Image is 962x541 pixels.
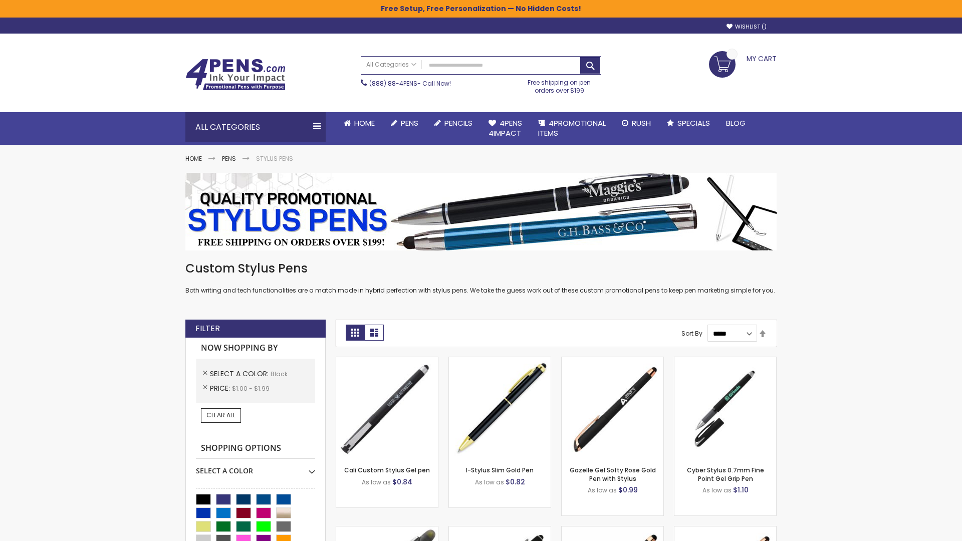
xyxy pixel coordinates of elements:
[336,112,383,134] a: Home
[271,370,288,378] span: Black
[232,384,270,393] span: $1.00 - $1.99
[210,369,271,379] span: Select A Color
[185,173,777,250] img: Stylus Pens
[210,383,232,393] span: Price
[336,526,438,534] a: Souvenir® Jalan Highlighter Stylus Pen Combo-Black
[733,485,749,495] span: $1.10
[632,118,651,128] span: Rush
[206,411,235,419] span: Clear All
[185,260,777,295] div: Both writing and tech functionalities are a match made in hybrid perfection with stylus pens. We ...
[618,485,638,495] span: $0.99
[562,357,663,365] a: Gazelle Gel Softy Rose Gold Pen with Stylus-Black
[392,477,412,487] span: $0.84
[449,357,551,459] img: I-Stylus Slim Gold-Black
[361,57,421,73] a: All Categories
[466,466,534,474] a: I-Stylus Slim Gold Pen
[185,59,286,91] img: 4Pens Custom Pens and Promotional Products
[538,118,606,138] span: 4PROMOTIONAL ITEMS
[256,154,293,163] strong: Stylus Pens
[362,478,391,486] span: As low as
[726,118,746,128] span: Blog
[366,61,416,69] span: All Categories
[727,23,767,31] a: Wishlist
[449,526,551,534] a: Custom Soft Touch® Metal Pens with Stylus-Black
[185,112,326,142] div: All Categories
[222,154,236,163] a: Pens
[336,357,438,459] img: Cali Custom Stylus Gel pen-Black
[196,459,315,476] div: Select A Color
[354,118,375,128] span: Home
[506,477,525,487] span: $0.82
[185,260,777,277] h1: Custom Stylus Pens
[570,466,656,482] a: Gazelle Gel Softy Rose Gold Pen with Stylus
[426,112,480,134] a: Pencils
[702,486,732,494] span: As low as
[185,154,202,163] a: Home
[530,112,614,145] a: 4PROMOTIONALITEMS
[588,486,617,494] span: As low as
[195,323,220,334] strong: Filter
[674,526,776,534] a: Gazelle Gel Softy Rose Gold Pen with Stylus - ColorJet-Black
[383,112,426,134] a: Pens
[475,478,504,486] span: As low as
[336,357,438,365] a: Cali Custom Stylus Gel pen-Black
[659,112,718,134] a: Specials
[677,118,710,128] span: Specials
[562,357,663,459] img: Gazelle Gel Softy Rose Gold Pen with Stylus-Black
[674,357,776,459] img: Cyber Stylus 0.7mm Fine Point Gel Grip Pen-Black
[489,118,522,138] span: 4Pens 4impact
[681,329,702,338] label: Sort By
[444,118,472,128] span: Pencils
[201,408,241,422] a: Clear All
[518,75,602,95] div: Free shipping on pen orders over $199
[369,79,417,88] a: (888) 88-4PENS
[344,466,430,474] a: Cali Custom Stylus Gel pen
[562,526,663,534] a: Islander Softy Rose Gold Gel Pen with Stylus-Black
[449,357,551,365] a: I-Stylus Slim Gold-Black
[687,466,764,482] a: Cyber Stylus 0.7mm Fine Point Gel Grip Pen
[401,118,418,128] span: Pens
[480,112,530,145] a: 4Pens4impact
[369,79,451,88] span: - Call Now!
[196,438,315,459] strong: Shopping Options
[674,357,776,365] a: Cyber Stylus 0.7mm Fine Point Gel Grip Pen-Black
[614,112,659,134] a: Rush
[196,338,315,359] strong: Now Shopping by
[346,325,365,341] strong: Grid
[718,112,754,134] a: Blog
